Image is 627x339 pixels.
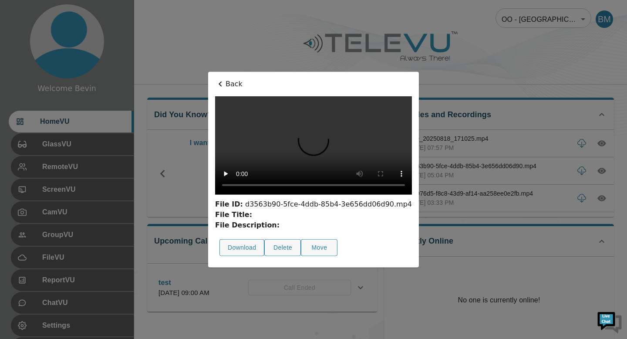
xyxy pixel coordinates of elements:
[215,221,280,229] strong: File Description:
[215,199,412,210] div: d3563b90-5fce-4ddb-85b4-3e656dd06d90.mp4
[4,238,166,268] textarea: Type your message and hit 'Enter'
[264,239,301,256] button: Delete
[51,110,120,198] span: We're online!
[219,239,264,256] button: Download
[597,308,623,335] img: Chat Widget
[45,46,146,57] div: Chat with us now
[143,4,164,25] div: Minimize live chat window
[301,239,337,256] button: Move
[215,200,243,208] strong: File ID:
[215,210,252,219] strong: File Title:
[215,79,412,89] p: Back
[15,41,37,62] img: d_736959983_company_1615157101543_736959983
